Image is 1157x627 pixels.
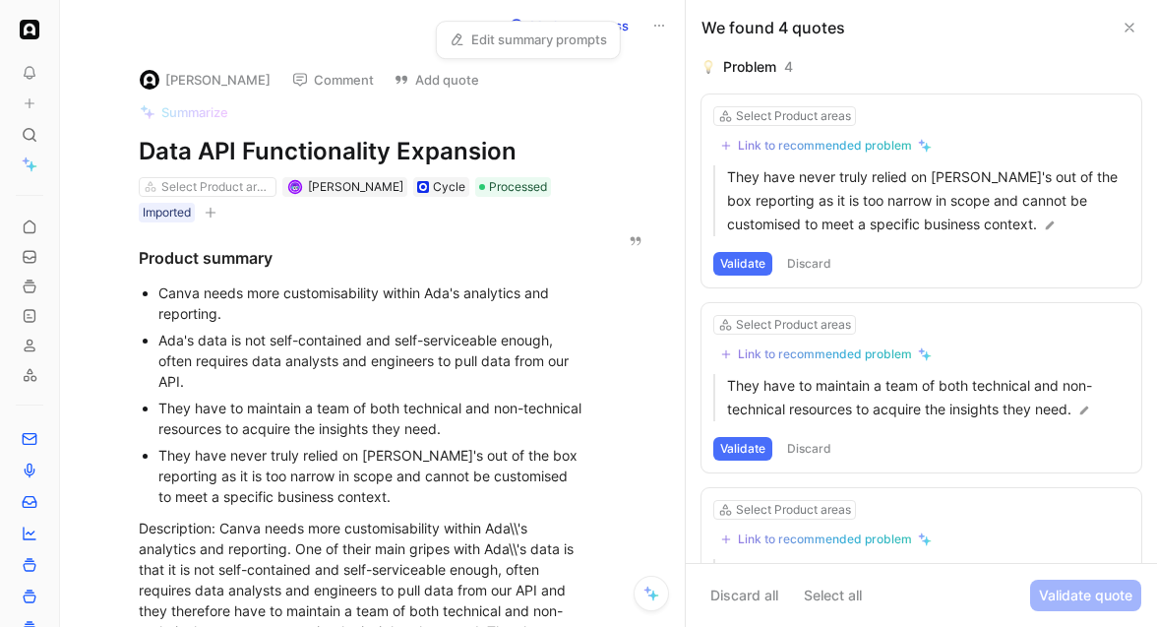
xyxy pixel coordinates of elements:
[161,103,228,121] span: Summarize
[780,252,838,276] button: Discard
[713,528,939,551] button: Link to recommended problem
[143,203,191,222] div: Imported
[727,374,1129,421] p: They have to maintain a team of both technical and non-technical resources to acquire the insight...
[433,177,465,197] div: Cycle
[713,134,939,157] button: Link to recommended problem
[289,181,300,192] img: avatar
[308,179,403,194] span: [PERSON_NAME]
[441,26,616,53] a: Edit summary prompts
[723,55,776,79] div: Problem
[158,445,586,507] div: They have never truly relied on [PERSON_NAME]'s out of the box reporting as it is too narrow in s...
[738,532,912,547] div: Link to recommended problem
[736,315,851,335] div: Select Product areas
[475,177,551,197] div: Processed
[131,98,237,126] button: Summarize
[780,437,838,461] button: Discard
[1030,580,1141,611] button: Validate quote
[738,346,912,362] div: Link to recommended problem
[158,398,586,439] div: They have to maintain a team of both technical and non-technical resources to acquire the insight...
[161,177,272,197] div: Select Product areas
[713,437,772,461] button: Validate
[489,177,547,197] span: Processed
[784,55,793,79] div: 4
[701,60,715,74] img: 💡
[158,330,586,392] div: Ada's data is not self-contained and self-serviceable enough, often requires data analysts and en...
[139,136,586,167] h1: Data API Functionality Expansion
[727,165,1129,236] p: They have never truly relied on [PERSON_NAME]'s out of the box reporting as it is too narrow in s...
[385,66,488,94] button: Add quote
[158,282,586,324] div: Canva needs more customisability within Ada's analytics and reporting.
[701,16,845,39] div: We found 4 quotes
[736,500,851,520] div: Select Product areas
[713,343,939,366] button: Link to recommended problem
[701,580,787,611] button: Discard all
[131,65,279,94] button: logo[PERSON_NAME]
[736,106,851,126] div: Select Product areas
[16,16,43,43] button: Ada
[713,252,772,276] button: Validate
[283,66,383,94] button: Comment
[738,138,912,154] div: Link to recommended problem
[1043,219,1057,232] img: pen.svg
[20,20,39,39] img: Ada
[795,580,871,611] button: Select all
[1077,404,1091,417] img: pen.svg
[140,70,159,90] img: logo
[139,246,586,270] div: Product summary
[500,12,638,39] button: Mark to process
